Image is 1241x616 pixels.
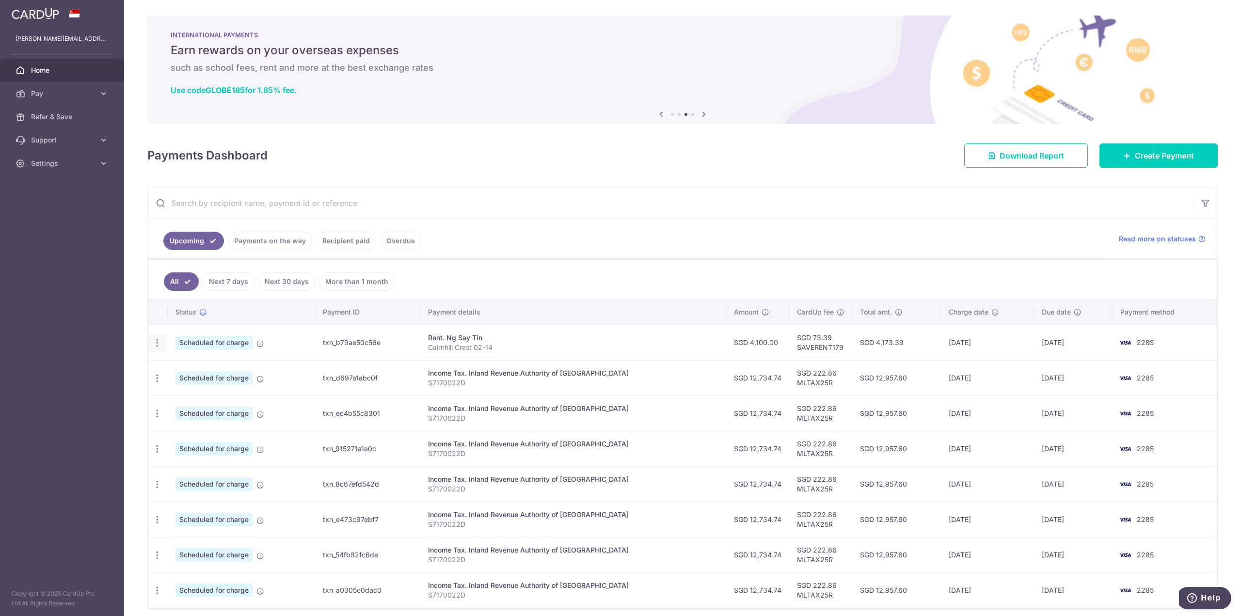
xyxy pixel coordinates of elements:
[726,572,789,608] td: SGD 12,734.74
[175,371,253,385] span: Scheduled for charge
[1137,551,1154,559] span: 2285
[258,272,315,291] a: Next 30 days
[428,474,718,484] div: Income Tax. Inland Revenue Authority of [GEOGRAPHIC_DATA]
[726,395,789,431] td: SGD 12,734.74
[789,431,852,466] td: SGD 222.86 MLTAX25R
[726,325,789,360] td: SGD 4,100.00
[1119,234,1196,244] span: Read more on statuses
[1099,143,1218,168] a: Create Payment
[171,85,297,95] a: Use codeGLOBE185for 1.85% fee.
[726,537,789,572] td: SGD 12,734.74
[1034,325,1112,360] td: [DATE]
[175,584,253,597] span: Scheduled for charge
[1179,587,1231,611] iframe: Opens a widget where you can find more information
[171,31,1194,39] p: INTERNATIONAL PAYMENTS
[734,307,759,317] span: Amount
[428,581,718,590] div: Income Tax. Inland Revenue Authority of [GEOGRAPHIC_DATA]
[852,325,941,360] td: SGD 4,173.39
[949,307,988,317] span: Charge date
[1119,234,1206,244] a: Read more on statuses
[31,112,95,122] span: Refer & Save
[964,143,1088,168] a: Download Report
[789,325,852,360] td: SGD 73.39 SAVERENT179
[315,502,420,537] td: txn_e473c97ebf7
[31,65,95,75] span: Home
[789,537,852,572] td: SGD 222.86 MLTAX25R
[428,520,718,529] p: S7170022D
[1135,150,1194,161] span: Create Payment
[941,325,1034,360] td: [DATE]
[726,360,789,395] td: SGD 12,734.74
[726,502,789,537] td: SGD 12,734.74
[1115,408,1135,419] img: Bank Card
[789,572,852,608] td: SGD 222.86 MLTAX25R
[789,360,852,395] td: SGD 222.86 MLTAX25R
[428,333,718,343] div: Rent. Ng Say Tin
[852,431,941,466] td: SGD 12,957.60
[175,548,253,562] span: Scheduled for charge
[163,232,224,250] a: Upcoming
[175,477,253,491] span: Scheduled for charge
[726,466,789,502] td: SGD 12,734.74
[171,43,1194,58] h5: Earn rewards on your overseas expenses
[1034,502,1112,537] td: [DATE]
[852,572,941,608] td: SGD 12,957.60
[175,513,253,526] span: Scheduled for charge
[852,395,941,431] td: SGD 12,957.60
[315,300,420,325] th: Payment ID
[175,307,196,317] span: Status
[852,466,941,502] td: SGD 12,957.60
[941,572,1034,608] td: [DATE]
[428,439,718,449] div: Income Tax. Inland Revenue Authority of [GEOGRAPHIC_DATA]
[1115,372,1135,384] img: Bank Card
[148,188,1194,219] input: Search by recipient name, payment id or reference
[941,537,1034,572] td: [DATE]
[1137,444,1154,453] span: 2285
[315,325,420,360] td: txn_b79ae50c56e
[315,395,420,431] td: txn_ec4b55c8301
[319,272,395,291] a: More than 1 month
[12,8,59,19] img: CardUp
[31,89,95,98] span: Pay
[428,404,718,413] div: Income Tax. Inland Revenue Authority of [GEOGRAPHIC_DATA]
[203,272,255,291] a: Next 7 days
[31,135,95,145] span: Support
[315,360,420,395] td: txn_d697a1abc0f
[147,147,268,164] h4: Payments Dashboard
[175,442,253,456] span: Scheduled for charge
[860,307,892,317] span: Total amt.
[852,537,941,572] td: SGD 12,957.60
[428,555,718,565] p: S7170022D
[789,395,852,431] td: SGD 222.86 MLTAX25R
[315,466,420,502] td: txn_8c67efd542d
[316,232,376,250] a: Recipient paid
[1137,515,1154,523] span: 2285
[16,34,109,44] p: [PERSON_NAME][EMAIL_ADDRESS][DOMAIN_NAME]
[1137,480,1154,488] span: 2285
[428,413,718,423] p: S7170022D
[941,395,1034,431] td: [DATE]
[228,232,312,250] a: Payments on the way
[1034,395,1112,431] td: [DATE]
[428,368,718,378] div: Income Tax. Inland Revenue Authority of [GEOGRAPHIC_DATA]
[164,272,199,291] a: All
[941,466,1034,502] td: [DATE]
[171,62,1194,74] h6: such as school fees, rent and more at the best exchange rates
[1034,431,1112,466] td: [DATE]
[1042,307,1071,317] span: Due date
[428,343,718,352] p: Cairnhill Crest 02-14
[428,484,718,494] p: S7170022D
[428,510,718,520] div: Income Tax. Inland Revenue Authority of [GEOGRAPHIC_DATA]
[428,378,718,388] p: S7170022D
[420,300,726,325] th: Payment details
[1034,466,1112,502] td: [DATE]
[797,307,834,317] span: CardUp fee
[428,590,718,600] p: S7170022D
[206,85,245,95] b: GLOBE185
[1115,443,1135,455] img: Bank Card
[941,360,1034,395] td: [DATE]
[1137,586,1154,594] span: 2285
[175,407,253,420] span: Scheduled for charge
[1115,478,1135,490] img: Bank Card
[31,158,95,168] span: Settings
